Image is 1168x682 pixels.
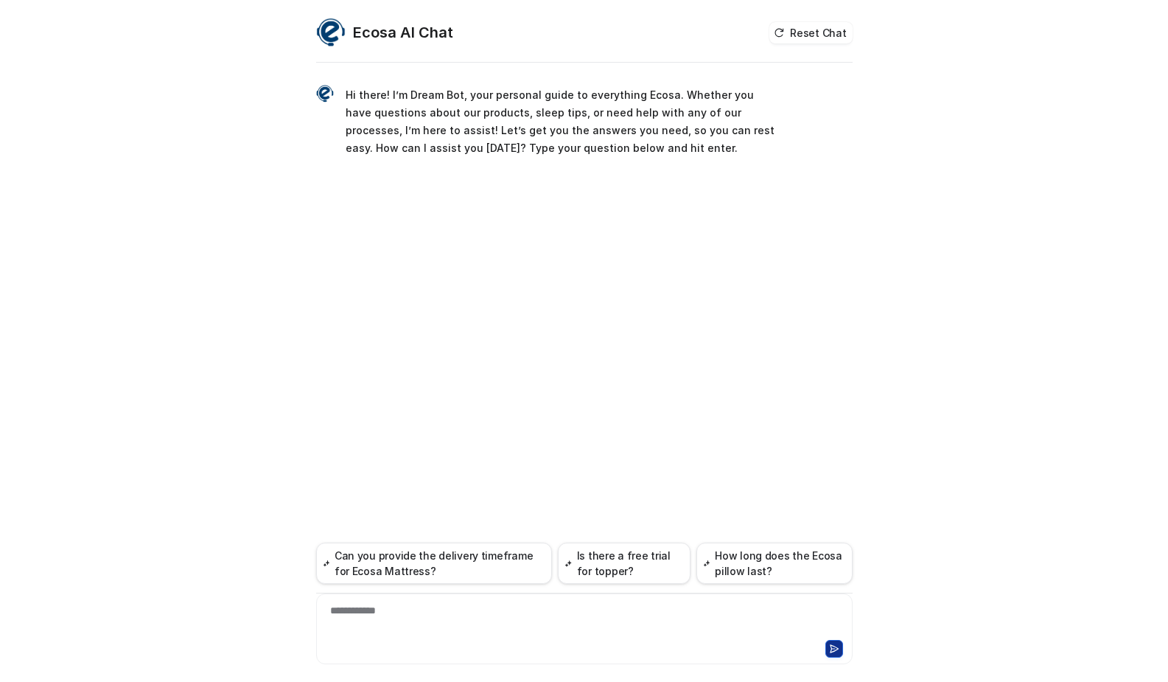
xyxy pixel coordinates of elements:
[346,86,777,157] p: Hi there! I’m Dream Bot, your personal guide to everything Ecosa. Whether you have questions abou...
[316,18,346,47] img: Widget
[316,85,334,102] img: Widget
[696,543,853,584] button: How long does the Ecosa pillow last?
[353,22,453,43] h2: Ecosa AI Chat
[558,543,690,584] button: Is there a free trial for topper?
[769,22,852,44] button: Reset Chat
[316,543,553,584] button: Can you provide the delivery timeframe for Ecosa Mattress?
